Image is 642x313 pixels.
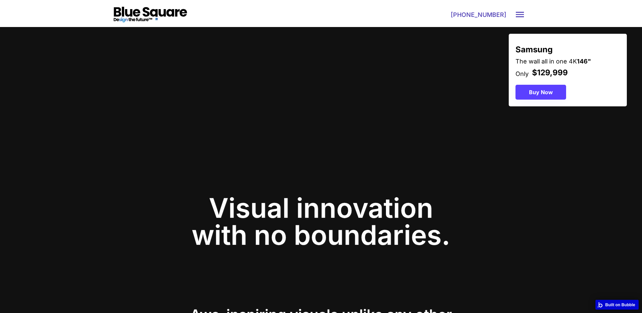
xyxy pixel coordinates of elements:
[532,67,568,78] div: $129,999
[192,194,450,249] div: Visual innovation with no boundaries.
[515,57,591,66] div: The wall all in one 4K
[112,7,189,23] img: Blue-Square-Logo-Black.svg
[515,41,553,55] div: Samsung
[514,9,525,20] button: menu
[515,70,529,78] div: Only
[515,85,566,100] button: Buy Now
[577,58,591,65] strong: 146"
[449,12,506,18] div: [PHONE_NUMBER]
